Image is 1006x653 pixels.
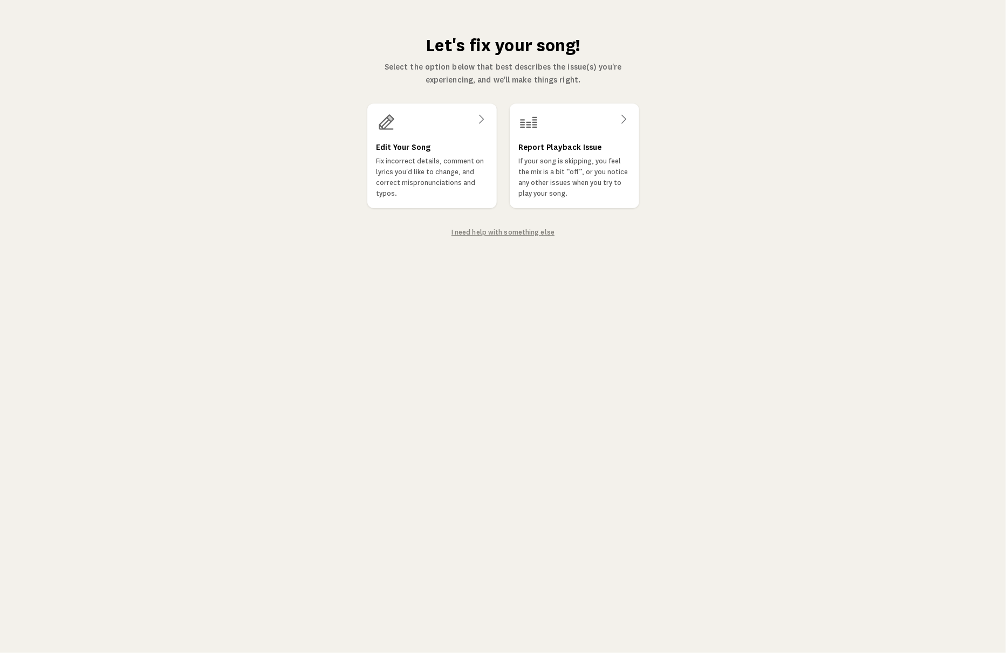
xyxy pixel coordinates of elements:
[367,104,497,208] a: Edit Your SongFix incorrect details, comment on lyrics you'd like to change, and correct mispronu...
[510,104,639,208] a: Report Playback IssueIf your song is skipping, you feel the mix is a bit “off”, or you notice any...
[366,60,640,86] p: Select the option below that best describes the issue(s) you're experiencing, and we'll make thin...
[519,141,602,154] h3: Report Playback Issue
[366,35,640,56] h1: Let's fix your song!
[519,156,630,199] p: If your song is skipping, you feel the mix is a bit “off”, or you notice any other issues when yo...
[377,156,488,199] p: Fix incorrect details, comment on lyrics you'd like to change, and correct mispronunciations and ...
[377,141,431,154] h3: Edit Your Song
[451,229,555,236] a: I need help with something else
